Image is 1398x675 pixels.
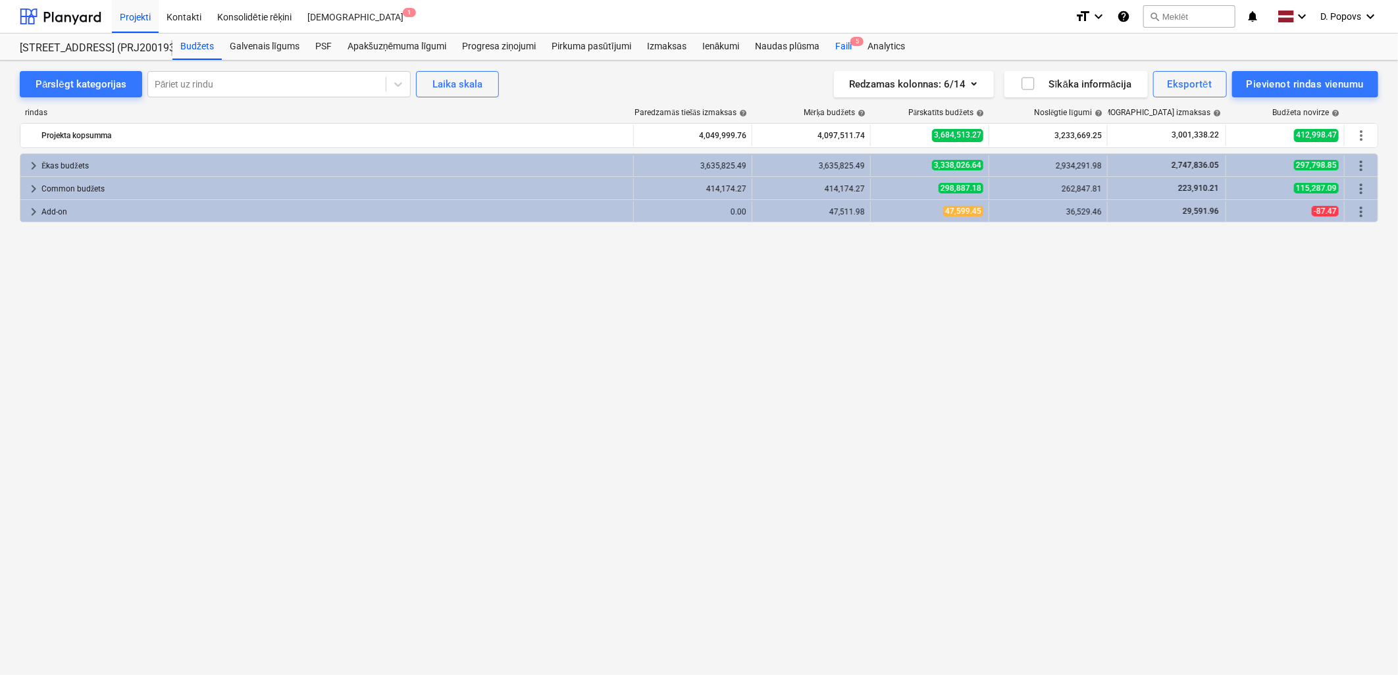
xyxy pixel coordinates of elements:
[694,34,748,60] a: Ienākumi
[748,34,828,60] a: Naudas plūsma
[827,34,860,60] a: Faili5
[1312,206,1339,216] span: -87.47
[1181,207,1220,216] span: 29,591.96
[639,184,746,193] div: 414,174.27
[340,34,454,60] a: Apakšuzņēmuma līgumi
[758,161,865,170] div: 3,635,825.49
[432,76,482,93] div: Laika skala
[172,34,222,60] a: Budžets
[758,207,865,216] div: 47,511.98
[41,125,628,146] div: Projekta kopsumma
[973,109,984,117] span: help
[1329,109,1339,117] span: help
[932,129,983,141] span: 3,684,513.27
[1091,9,1106,24] i: keyboard_arrow_down
[1168,76,1212,93] div: Eksportēt
[1143,5,1235,28] button: Meklēt
[1149,11,1160,22] span: search
[850,76,978,93] div: Redzamas kolonnas : 6/14
[639,161,746,170] div: 3,635,825.49
[544,34,639,60] a: Pirkuma pasūtījumi
[908,108,984,118] div: Pārskatīts budžets
[20,41,157,55] div: [STREET_ADDRESS] (PRJ2001934) 2601941
[1353,158,1369,174] span: Vairāk darbību
[1332,612,1398,675] iframe: Chat Widget
[1020,76,1132,93] div: Sīkāka informācija
[1075,9,1091,24] i: format_size
[26,181,41,197] span: keyboard_arrow_right
[995,184,1102,193] div: 262,847.81
[1247,76,1364,93] div: Pievienot rindas vienumu
[1353,204,1369,220] span: Vairāk darbību
[454,34,544,60] a: Progresa ziņojumi
[1004,71,1148,97] button: Sīkāka informācija
[1034,108,1102,118] div: Noslēgtie līgumi
[1294,183,1339,193] span: 115,287.09
[635,108,747,118] div: Paredzamās tiešās izmaksas
[1294,160,1339,170] span: 297,798.85
[1232,71,1378,97] button: Pievienot rindas vienumu
[1177,184,1220,193] span: 223,910.21
[855,109,866,117] span: help
[834,71,994,97] button: Redzamas kolonnas:6/14
[939,183,983,193] span: 298,887.18
[1170,130,1220,141] span: 3,001,338.22
[1294,9,1310,24] i: keyboard_arrow_down
[26,204,41,220] span: keyboard_arrow_right
[639,207,746,216] div: 0.00
[1273,108,1339,118] div: Budžeta novirze
[41,201,628,222] div: Add-on
[403,8,416,17] span: 1
[1153,71,1227,97] button: Eksportēt
[26,158,41,174] span: keyboard_arrow_right
[1092,109,1102,117] span: help
[307,34,340,60] a: PSF
[995,161,1102,170] div: 2,934,291.98
[758,125,865,146] div: 4,097,511.74
[222,34,307,60] a: Galvenais līgums
[850,37,864,46] span: 5
[1362,9,1378,24] i: keyboard_arrow_down
[416,71,499,97] button: Laika skala
[995,207,1102,216] div: 36,529.46
[995,125,1102,146] div: 3,233,669.25
[36,76,126,93] div: Pārslēgt kategorijas
[932,160,983,170] span: 3,338,026.64
[639,125,746,146] div: 4,049,999.76
[1092,108,1221,118] div: [DEMOGRAPHIC_DATA] izmaksas
[20,71,142,97] button: Pārslēgt kategorijas
[1353,181,1369,197] span: Vairāk darbību
[804,108,866,118] div: Mērķa budžets
[758,184,865,193] div: 414,174.27
[1210,109,1221,117] span: help
[41,155,628,176] div: Ēkas budžets
[20,108,634,118] div: rindas
[737,109,747,117] span: help
[41,178,628,199] div: Common budžets
[639,34,694,60] a: Izmaksas
[1246,9,1259,24] i: notifications
[827,34,860,60] div: Faili
[1353,128,1369,143] span: Vairāk darbību
[1294,129,1339,141] span: 412,998.47
[1170,161,1220,170] span: 2,747,836.05
[860,34,913,60] a: Analytics
[1117,9,1130,24] i: Zināšanu pamats
[943,206,983,216] span: 47,599.45
[1320,11,1361,22] span: D. Popovs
